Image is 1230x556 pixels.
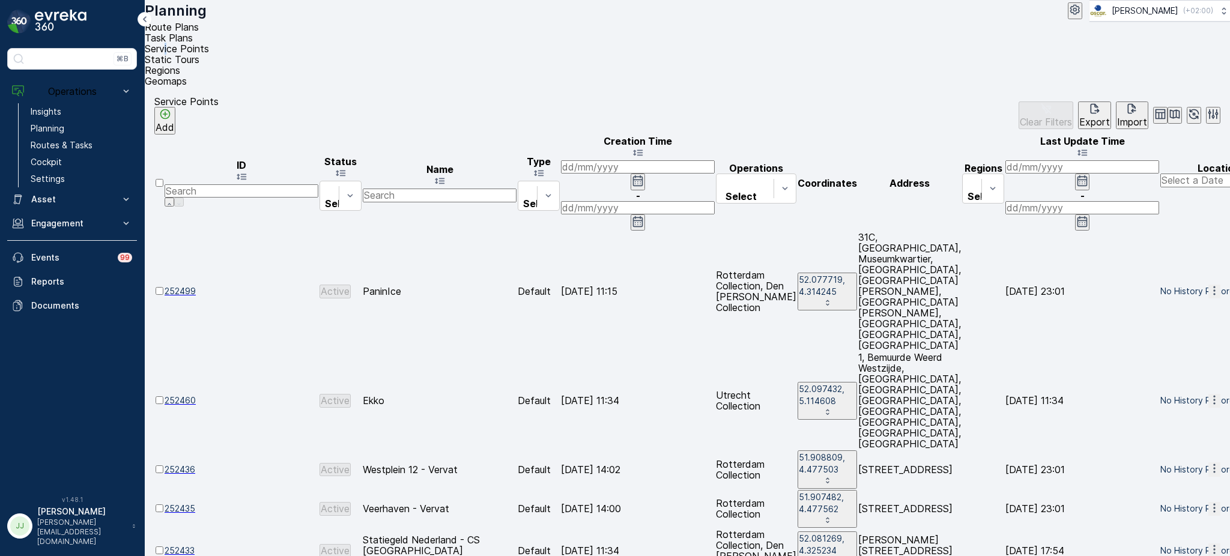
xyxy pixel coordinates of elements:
[31,252,111,264] p: Events
[26,171,137,187] a: Settings
[320,463,351,476] button: Active
[117,54,129,64] p: ⌘B
[145,32,193,44] span: Task Plans
[798,490,857,528] button: 51.907482, 4.477562
[1183,6,1213,16] p: ( +02:00 )
[968,191,999,202] p: Select
[799,491,856,515] p: 51.907482, 4.477562
[1112,5,1178,17] p: [PERSON_NAME]
[154,107,175,134] button: Add
[7,294,137,318] a: Documents
[561,490,715,528] td: [DATE] 14:00
[26,103,137,120] a: Insights
[798,273,857,310] button: 52.077719, 4.314245
[156,122,174,133] p: Add
[1005,160,1159,174] input: dd/mm/yyyy
[1116,101,1148,129] button: Import
[363,450,517,488] td: Westplein 12 - Vervat
[523,198,554,209] p: Select
[799,452,856,476] p: 51.908809, 4.477503
[363,352,517,449] td: Ekko
[962,163,1004,174] p: Regions
[145,1,207,20] p: Planning
[165,285,318,297] a: 252499
[799,383,856,407] p: 52.097432, 5.114608
[145,43,209,55] span: Service Points
[1005,450,1159,488] td: [DATE] 23:01
[321,545,350,556] p: Active
[7,270,137,294] a: Reports
[325,198,356,209] p: Select
[26,120,137,137] a: Planning
[31,300,132,312] p: Documents
[31,156,62,168] p: Cockpit
[320,285,351,298] button: Active
[1020,116,1072,127] p: Clear Filters
[363,189,517,202] input: Search
[320,156,362,167] p: Status
[1079,116,1110,127] p: Export
[145,21,199,33] span: Route Plans
[858,232,961,351] td: 31C, [GEOGRAPHIC_DATA], Museumkwartier, [GEOGRAPHIC_DATA], [GEOGRAPHIC_DATA][PERSON_NAME], [GEOGR...
[518,156,560,167] p: Type
[518,490,560,528] td: Default
[31,276,132,288] p: Reports
[858,178,961,189] p: Address
[165,394,318,406] a: 252460
[1005,190,1159,201] p: -
[165,160,318,171] p: ID
[1117,116,1147,127] p: Import
[165,184,318,198] input: Search
[1005,136,1159,147] p: Last Update Time
[321,503,350,514] p: Active
[31,173,65,185] p: Settings
[35,10,86,34] img: logo_dark-DEwI_e13.png
[798,178,857,189] p: Coordinates
[798,450,857,488] button: 51.908809, 4.477503
[561,352,715,449] td: [DATE] 11:34
[716,490,796,528] td: Rotterdam Collection
[518,352,560,449] td: Default
[145,75,187,87] span: Geomaps
[10,516,29,536] div: JJ
[165,464,318,476] a: 252436
[7,187,137,211] button: Asset
[37,506,126,518] p: [PERSON_NAME]
[7,506,137,546] button: JJ[PERSON_NAME][PERSON_NAME][EMAIL_ADDRESS][DOMAIN_NAME]
[7,246,137,270] a: Events99
[7,79,137,103] button: Operations
[26,137,137,154] a: Routes & Tasks
[37,518,126,546] p: [PERSON_NAME][EMAIL_ADDRESS][DOMAIN_NAME]
[321,286,350,297] p: Active
[165,503,318,515] a: 252435
[561,160,715,174] input: dd/mm/yyyy
[798,382,857,420] button: 52.097432, 5.114608
[321,464,350,475] p: Active
[31,217,113,229] p: Engagement
[120,253,130,262] p: 99
[31,86,113,97] p: Operations
[561,136,715,147] p: Creation Time
[1019,101,1073,129] button: Clear Filters
[561,232,715,351] td: [DATE] 11:15
[858,450,961,488] td: [STREET_ADDRESS]
[1005,352,1159,449] td: [DATE] 11:34
[561,450,715,488] td: [DATE] 14:02
[858,490,961,528] td: [STREET_ADDRESS]
[561,201,715,214] input: dd/mm/yyyy
[363,164,517,175] p: Name
[154,96,219,107] p: Service Points
[716,163,796,174] p: Operations
[716,450,796,488] td: Rotterdam Collection
[363,490,517,528] td: Veerhaven - Vervat
[858,352,961,449] td: 1, Bemuurde Weerd Westzijde, [GEOGRAPHIC_DATA], [GEOGRAPHIC_DATA], [GEOGRAPHIC_DATA], [GEOGRAPHIC...
[518,232,560,351] td: Default
[1078,101,1111,129] button: Export
[320,502,351,515] button: Active
[321,395,350,406] p: Active
[1005,201,1159,214] input: dd/mm/yyyy
[31,106,61,118] p: Insights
